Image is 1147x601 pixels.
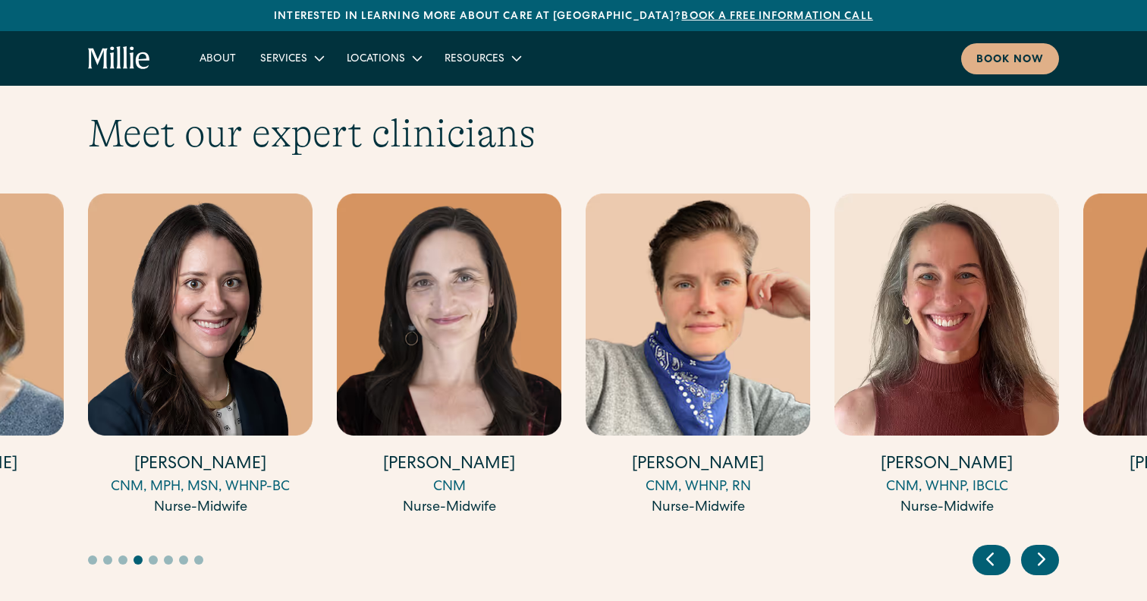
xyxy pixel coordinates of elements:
a: [PERSON_NAME]CNMNurse-Midwife [337,194,561,518]
h4: [PERSON_NAME] [834,454,1059,477]
button: Go to slide 7 [179,555,188,565]
h2: Meet our expert clinicians [88,110,1059,157]
div: Services [248,46,335,71]
div: 9 / 17 [586,194,810,521]
div: Next slide [1021,545,1059,575]
a: Book a free information call [681,11,872,22]
button: Go to slide 2 [103,555,112,565]
div: Nurse-Midwife [586,498,810,518]
a: About [187,46,248,71]
div: Nurse-Midwife [337,498,561,518]
button: Go to slide 1 [88,555,97,565]
div: Locations [335,46,432,71]
button: Go to slide 8 [194,555,203,565]
button: Go to slide 4 [134,555,143,565]
button: Go to slide 5 [149,555,158,565]
div: CNM, MPH, MSN, WHNP-BC [88,477,313,498]
div: CNM, WHNP, RN [586,477,810,498]
a: home [88,46,151,71]
div: Nurse-Midwife [834,498,1059,518]
div: 8 / 17 [337,194,561,521]
div: 10 / 17 [834,194,1059,521]
div: Book now [976,52,1044,68]
div: Nurse-Midwife [88,498,313,518]
h4: [PERSON_NAME] [337,454,561,477]
button: Go to slide 6 [164,555,173,565]
div: Locations [347,52,405,68]
a: [PERSON_NAME]CNM, WHNP, IBCLCNurse-Midwife [834,194,1059,518]
div: CNM [337,477,561,498]
div: Resources [445,52,504,68]
a: [PERSON_NAME]CNM, MPH, MSN, WHNP-BCNurse-Midwife [88,194,313,518]
div: Previous slide [973,545,1010,575]
div: Resources [432,46,532,71]
button: Go to slide 3 [118,555,127,565]
div: 7 / 17 [88,194,313,521]
h4: [PERSON_NAME] [88,454,313,477]
div: Services [260,52,307,68]
a: Book now [961,43,1059,74]
a: [PERSON_NAME]CNM, WHNP, RNNurse-Midwife [586,194,810,518]
h4: [PERSON_NAME] [586,454,810,477]
div: CNM, WHNP, IBCLC [834,477,1059,498]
